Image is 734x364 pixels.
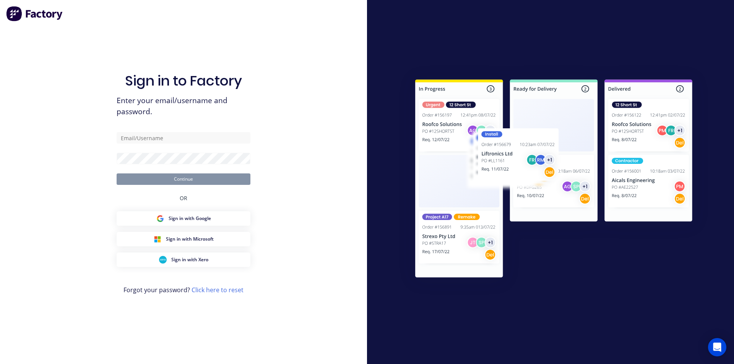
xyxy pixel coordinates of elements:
img: Google Sign in [156,215,164,222]
button: Microsoft Sign inSign in with Microsoft [117,232,250,246]
img: Xero Sign in [159,256,167,264]
span: Sign in with Microsoft [166,236,214,243]
h1: Sign in to Factory [125,73,242,89]
img: Microsoft Sign in [154,235,161,243]
img: Factory [6,6,63,21]
button: Continue [117,173,250,185]
a: Click here to reset [192,286,244,294]
input: Email/Username [117,132,250,144]
span: Sign in with Xero [171,256,208,263]
button: Xero Sign inSign in with Xero [117,252,250,267]
span: Enter your email/username and password. [117,95,250,117]
span: Forgot your password? [123,285,244,294]
div: Open Intercom Messenger [708,338,726,356]
span: Sign in with Google [169,215,211,222]
button: Google Sign inSign in with Google [117,211,250,226]
div: OR [180,185,187,211]
img: Sign in [398,64,709,296]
